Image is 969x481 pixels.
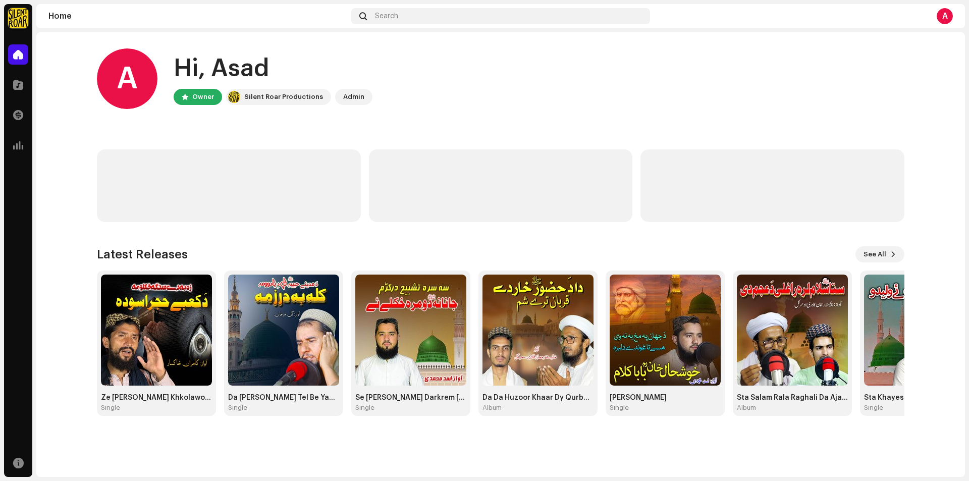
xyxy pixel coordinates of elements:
button: See All [855,246,904,262]
span: Search [375,12,398,20]
img: fcfd72e7-8859-4002-b0df-9a7058150634 [8,8,28,28]
div: Album [482,404,502,412]
img: 5cf877b1-d5c1-47c8-b2dd-da9580409657 [482,275,594,386]
div: Admin [343,91,364,103]
img: b5859296-54c7-482c-a1f5-125221674966 [355,275,466,386]
div: A [937,8,953,24]
div: Single [228,404,247,412]
img: ef1cf366-22f4-4db0-9f19-145ce08ff0f0 [228,275,339,386]
div: Single [101,404,120,412]
div: Hi, Asad [174,52,372,85]
div: Single [355,404,374,412]
div: Se [PERSON_NAME] Darkrem [PERSON_NAME] Khkole Ye [355,394,466,402]
img: fcfd72e7-8859-4002-b0df-9a7058150634 [228,91,240,103]
div: [PERSON_NAME] [610,394,721,402]
img: 10337be4-260e-49ff-9d3f-e785b017d01a [610,275,721,386]
span: See All [864,244,886,264]
img: 5c6dd0b3-f387-433c-8215-52e0f69b5f1c [737,275,848,386]
div: Single [864,404,883,412]
img: 4dcf84e5-784c-42f1-84ac-14aa493ab9bf [101,275,212,386]
div: A [97,48,157,109]
div: Da [PERSON_NAME] Tel Be Yadawama Kala Ba Darzema [228,394,339,402]
div: Sta Salam Rala Raghali Da Ajam Di [737,394,848,402]
div: Single [610,404,629,412]
div: Home [48,12,347,20]
div: Silent Roar Productions [244,91,323,103]
div: Da Da Huzoor Khaar Dy Qurban Tre Shem [482,394,594,402]
div: Ze [PERSON_NAME] Khkolawoma Da Kabe Hajr E [GEOGRAPHIC_DATA] [101,394,212,402]
h3: Latest Releases [97,246,188,262]
div: Album [737,404,756,412]
div: Owner [192,91,214,103]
